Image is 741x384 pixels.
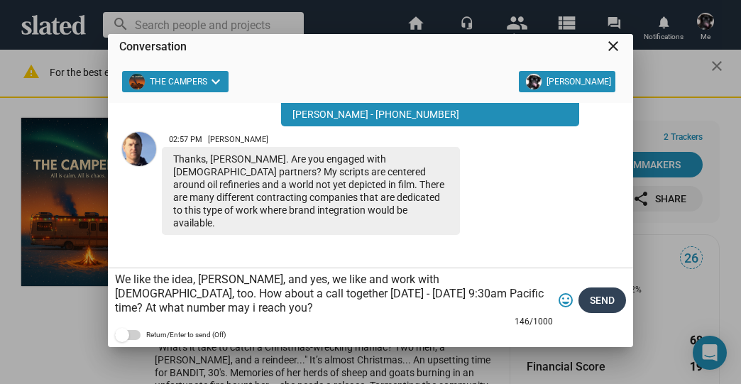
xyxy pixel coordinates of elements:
a: Joel Cousins [119,129,159,238]
mat-icon: close [605,38,622,55]
span: Conversation [119,40,187,53]
span: 02:57 PM [169,135,202,144]
mat-icon: tag_faces [557,292,574,309]
img: Sharon Bruneau [526,74,542,89]
img: THE CAMPERS [129,74,145,89]
img: Joel Cousins [122,132,156,166]
mat-icon: keyboard_arrow_down [207,73,224,90]
span: Send [590,287,615,313]
mat-hint: 146/1000 [515,317,553,328]
span: [PERSON_NAME] [547,74,611,89]
span: Return/Enter to send (Off) [146,327,226,344]
span: THE CAMPERS [150,74,207,89]
span: [PERSON_NAME] [208,135,268,144]
div: Thanks, [PERSON_NAME]. Are you engaged with [DEMOGRAPHIC_DATA] partners? My scripts are centered ... [162,147,460,235]
button: Send [578,287,626,313]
